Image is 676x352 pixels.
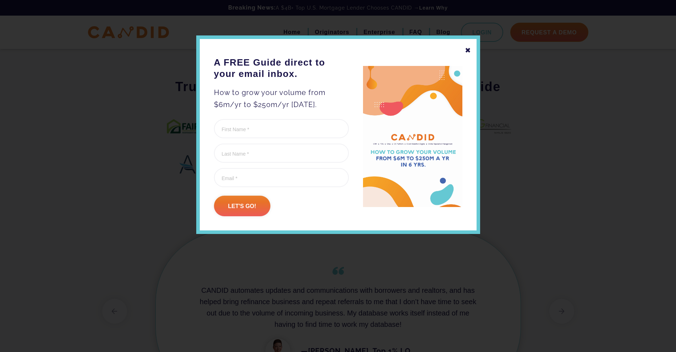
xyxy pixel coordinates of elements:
div: ✖ [465,44,471,56]
input: Email * [214,168,349,187]
img: A FREE Guide direct to your email inbox. [363,66,462,207]
p: How to grow your volume from $6m/yr to $250m/yr [DATE]. [214,86,349,111]
h3: A FREE Guide direct to your email inbox. [214,57,349,79]
input: First Name * [214,119,349,138]
input: Last Name * [214,144,349,163]
input: Let's go! [214,196,270,216]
